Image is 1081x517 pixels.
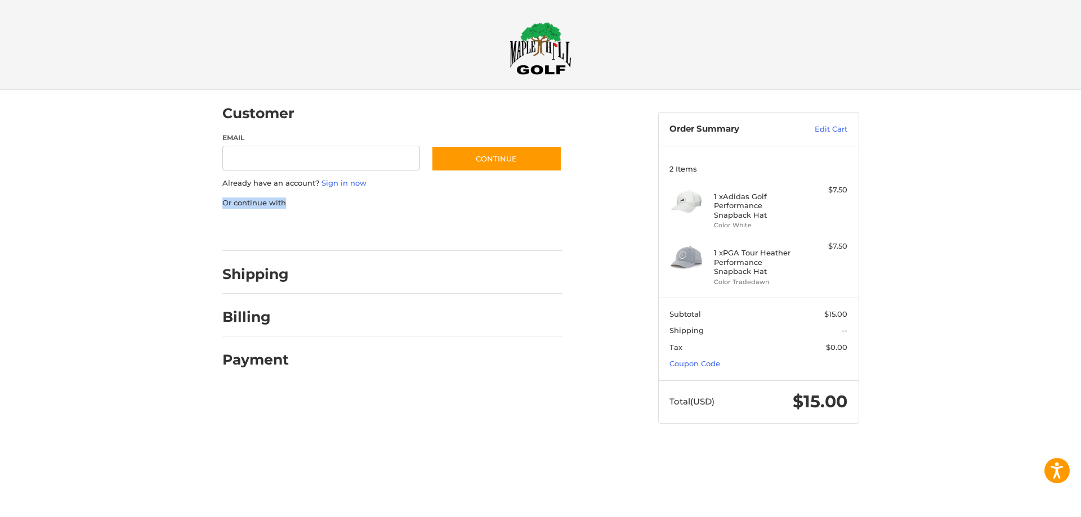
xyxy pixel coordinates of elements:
[714,221,800,230] li: Color White
[222,178,562,189] p: Already have an account?
[669,124,790,135] h3: Order Summary
[714,248,800,276] h4: 1 x PGA Tour Heather Performance Snapback Hat
[669,396,714,407] span: Total (USD)
[826,343,847,352] span: $0.00
[669,309,701,318] span: Subtotal
[222,266,289,283] h2: Shipping
[803,241,847,252] div: $7.50
[222,351,289,368] h2: Payment
[222,308,288,326] h2: Billing
[218,219,303,240] iframe: PayPal-paypal
[842,326,847,335] span: --
[222,197,562,209] p: Or continue with
[321,178,367,187] a: Sign in now
[409,219,494,240] iframe: PayPal-venmo
[790,124,847,135] a: Edit Cart
[714,192,800,219] h4: 1 x Adidas Golf Performance Snapback Hat
[714,277,800,287] li: Color Tradedawn
[431,146,562,172] button: Continue
[793,391,847,412] span: $15.00
[222,105,294,122] h2: Customer
[314,219,399,240] iframe: PayPal-paylater
[824,309,847,318] span: $15.00
[669,359,720,368] a: Coupon Code
[803,185,847,196] div: $7.50
[669,343,682,352] span: Tax
[510,22,571,75] img: Maple Hill Golf
[669,326,704,335] span: Shipping
[222,133,421,143] label: Email
[669,164,847,173] h3: 2 Items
